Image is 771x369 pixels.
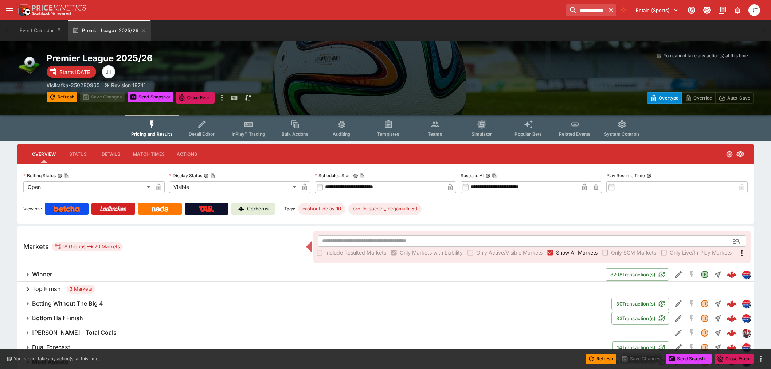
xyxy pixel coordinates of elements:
[23,203,42,215] label: View on :
[727,342,737,353] div: f44654ee-c360-414a-a99e-8ab659e5341d
[54,206,80,212] img: Betcha
[23,242,49,251] h5: Markets
[672,268,685,281] button: Edit Detail
[485,173,490,178] button: Suspend AtCopy To Clipboard
[298,205,345,213] span: cashout-delay-10
[284,203,295,215] label: Tags:
[17,326,672,340] button: [PERSON_NAME] - Total Goals
[128,92,173,102] button: Send Snapshot
[32,5,86,11] img: PriceKinetics
[102,65,115,78] div: Joshua Thomson
[646,173,651,178] button: Play Resume Time
[47,53,400,64] h2: Copy To Clipboard
[17,340,612,355] button: Dual Forecast
[606,268,669,281] button: 8208Transaction(s)
[711,326,724,339] button: Straight
[742,314,750,322] img: lclkafka
[55,242,120,251] div: 18 Groups 20 Markets
[698,326,711,339] button: Suspended
[711,341,724,354] button: Straight
[15,20,66,41] button: Event Calendar
[685,341,698,354] button: SGM Disabled
[492,173,497,178] button: Copy To Clipboard
[700,299,709,308] svg: Suspended
[724,340,739,355] a: f44654ee-c360-414a-a99e-8ab659e5341d
[348,203,422,215] div: Betting Target: cerberus
[315,172,352,179] p: Scheduled Start
[32,329,117,337] h6: [PERSON_NAME] - Total Goals
[556,249,598,256] span: Show All Markets
[400,249,463,256] span: Only Markets with Liability
[730,234,743,248] button: Open
[746,2,762,18] button: Joshua Thomson
[476,249,543,256] span: Only Active/Visible Markets
[737,249,746,257] svg: More
[724,267,739,282] a: 584b33a4-e45e-4ff7-8777-4f87b4084c5f
[742,343,750,351] img: lclkafka
[742,270,751,279] div: lclkafka
[17,267,606,282] button: Winner
[514,131,542,137] span: Popular Bets
[693,94,712,102] p: Override
[17,311,611,326] button: Bottom Half Finish
[727,313,737,323] div: 8d2c94e2-ad91-4a1e-98c6-10624d11192b
[727,269,737,280] img: logo-cerberus--red.svg
[612,341,669,354] button: 14Transaction(s)
[606,172,645,179] p: Play Resume Time
[16,3,31,18] img: PriceKinetics Logo
[711,268,724,281] button: Straight
[727,299,737,309] img: logo-cerberus--red.svg
[32,300,103,307] h6: Betting Without The Big 4
[428,131,442,137] span: Teams
[32,343,70,351] h6: Dual Forecast
[685,268,698,281] button: SGM Disabled
[664,53,749,59] p: You cannot take any action(s) at this time.
[742,271,750,279] img: lclkafka
[231,203,275,215] a: Cerberus
[17,296,611,311] button: Betting Without The Big 4
[461,172,484,179] p: Suspend At
[238,206,244,212] img: Cerberus
[672,341,685,354] button: Edit Detail
[742,314,751,323] div: lclkafka
[325,249,386,256] span: Include Resulted Markets
[672,326,685,339] button: Edit Detail
[685,326,698,339] button: SGM Disabled
[715,92,754,104] button: Auto-Save
[724,311,739,326] a: 8d2c94e2-ad91-4a1e-98c6-10624d11192b
[611,298,669,310] button: 30Transaction(s)
[169,172,202,179] p: Display Status
[631,4,683,16] button: Select Tenant
[210,173,215,178] button: Copy To Clipboard
[742,299,751,308] div: lclkafka
[726,151,733,158] svg: Open
[62,145,94,163] button: Status
[152,206,168,212] img: Neds
[672,297,685,310] button: Edit Detail
[700,343,709,352] svg: Suspended
[736,150,745,159] svg: Visible
[282,131,309,137] span: Bulk Actions
[32,314,83,322] h6: Bottom Half Finish
[670,249,732,256] span: Only Live/In-Play Markets
[727,269,737,280] div: 584b33a4-e45e-4ff7-8777-4f87b4084c5f
[204,173,209,178] button: Display StatusCopy To Clipboard
[23,181,153,193] div: Open
[218,92,226,104] button: more
[711,297,724,310] button: Straight
[566,4,606,16] input: search
[23,172,56,179] p: Betting Status
[14,356,99,362] p: You cannot take any action(s) at this time.
[700,270,709,279] svg: Open
[67,286,95,293] span: 3 Markets
[471,131,492,137] span: Simulator
[64,173,69,178] button: Copy To Clipboard
[232,131,265,137] span: InPlay™ Trading
[298,203,345,215] div: Betting Target: cerberus
[724,326,739,340] a: 63e70aa1-c630-4f45-a528-d2ead6f6ffb9
[727,313,737,323] img: logo-cerberus--red.svg
[171,145,203,163] button: Actions
[559,131,591,137] span: Related Events
[698,312,711,325] button: Suspended
[26,145,62,163] button: Overview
